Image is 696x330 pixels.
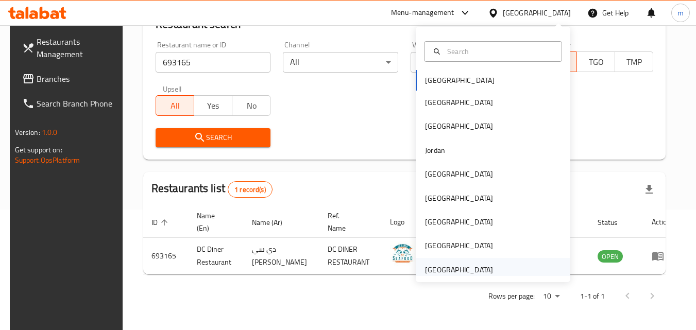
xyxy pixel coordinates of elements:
[411,52,526,73] div: All
[425,145,445,156] div: Jordan
[252,216,296,229] span: Name (Ar)
[14,29,126,66] a: Restaurants Management
[189,238,244,274] td: DC Diner Restaurant
[194,95,232,116] button: Yes
[580,290,605,303] p: 1-1 of 1
[15,143,62,157] span: Get support on:
[425,240,493,251] div: [GEOGRAPHIC_DATA]
[677,7,684,19] span: m
[228,181,273,198] div: Total records count
[425,97,493,108] div: [GEOGRAPHIC_DATA]
[15,126,40,139] span: Version:
[14,91,126,116] a: Search Branch Phone
[643,206,679,238] th: Action
[382,206,428,238] th: Logo
[546,41,571,48] label: Delivery
[156,16,654,32] h2: Restaurant search
[15,153,80,167] a: Support.OpsPlatform
[37,97,118,110] span: Search Branch Phone
[164,131,263,144] span: Search
[156,52,271,73] input: Search for restaurant name or ID..
[425,193,493,204] div: [GEOGRAPHIC_DATA]
[598,216,631,229] span: Status
[151,216,171,229] span: ID
[228,185,272,195] span: 1 record(s)
[236,98,266,113] span: No
[244,238,319,274] td: دي سي [PERSON_NAME]
[503,7,571,19] div: [GEOGRAPHIC_DATA]
[425,264,493,275] div: [GEOGRAPHIC_DATA]
[283,52,398,73] div: All
[14,66,126,91] a: Branches
[319,238,382,274] td: DC DINER RESTAURANT
[425,168,493,180] div: [GEOGRAPHIC_DATA]
[581,55,611,70] span: TGO
[598,250,623,263] div: OPEN
[232,95,270,116] button: No
[163,85,182,92] label: Upsell
[391,7,454,19] div: Menu-management
[42,126,58,139] span: 1.0.0
[619,55,649,70] span: TMP
[160,98,190,113] span: All
[156,128,271,147] button: Search
[652,250,671,262] div: Menu
[143,206,679,274] table: enhanced table
[425,216,493,228] div: [GEOGRAPHIC_DATA]
[198,98,228,113] span: Yes
[443,46,555,57] input: Search
[615,51,653,72] button: TMP
[197,210,231,234] span: Name (En)
[328,210,369,234] span: Ref. Name
[143,238,189,274] td: 693165
[156,95,194,116] button: All
[37,73,118,85] span: Branches
[637,177,661,202] div: Export file
[151,181,273,198] h2: Restaurants list
[425,120,493,132] div: [GEOGRAPHIC_DATA]
[539,289,564,304] div: Rows per page:
[488,290,535,303] p: Rows per page:
[576,51,615,72] button: TGO
[598,251,623,263] span: OPEN
[37,36,118,60] span: Restaurants Management
[390,241,416,267] img: DC Diner Restaurant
